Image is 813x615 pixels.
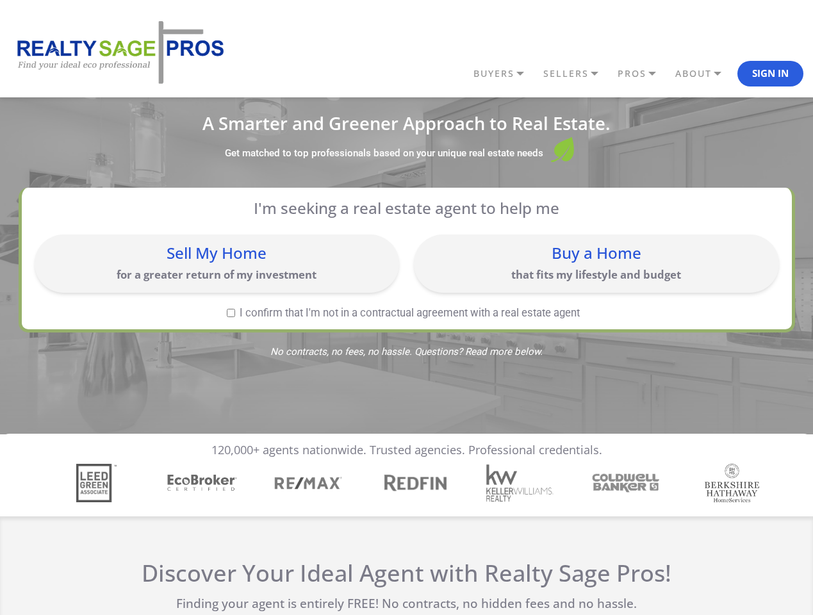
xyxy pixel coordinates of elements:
img: Sponsor Logo: Remax [274,464,342,502]
a: BUYERS [470,63,540,85]
input: I confirm that I'm not in a contractual agreement with a real estate agent [227,309,235,317]
img: REALTY SAGE PROS [10,19,227,86]
p: for a greater return of my investment [41,267,393,282]
div: 7 / 7 [702,464,771,502]
a: ABOUT [672,63,737,85]
p: I'm seeking a real estate agent to help me [51,199,762,217]
a: SELLERS [540,63,614,85]
button: Sign In [737,61,803,86]
div: Buy a Home [420,245,772,261]
div: 2 / 7 [173,472,242,494]
img: Sponsor Logo: Ecobroker [165,472,239,494]
h2: Discover Your Ideal Agent with Realty Sage Pros! [139,559,674,587]
img: Sponsor Logo: Coldwell Banker [589,471,663,495]
h1: A Smarter and Greener Approach to Real Estate. [19,115,795,132]
p: that fits my lifestyle and budget [420,267,772,282]
div: 6 / 7 [596,471,665,495]
label: I confirm that I'm not in a contractual agreement with a real estate agent [35,307,773,318]
div: 1 / 7 [67,464,135,502]
span: No contracts, no fees, no hassle. Questions? Read more below. [19,347,795,357]
p: 120,000+ agents nationwide. Trusted agencies. Professional credentials. [211,443,602,457]
img: Sponsor Logo: Berkshire Hathaway [705,464,760,502]
p: Finding your agent is entirely FREE! No contracts, no hidden fees and no hassle. [139,596,674,611]
div: 5 / 7 [491,464,559,502]
img: Sponsor Logo: Leed Green Associate [76,464,117,502]
a: PROS [614,63,672,85]
img: Sponsor Logo: Keller Williams Realty [486,464,554,502]
div: Sell My Home [41,245,393,261]
img: Sponsor Logo: Redfin [377,471,451,495]
label: Get matched to top professionals based on your unique real estate needs [225,147,543,160]
div: 3 / 7 [279,464,347,502]
div: 4 / 7 [384,471,453,495]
